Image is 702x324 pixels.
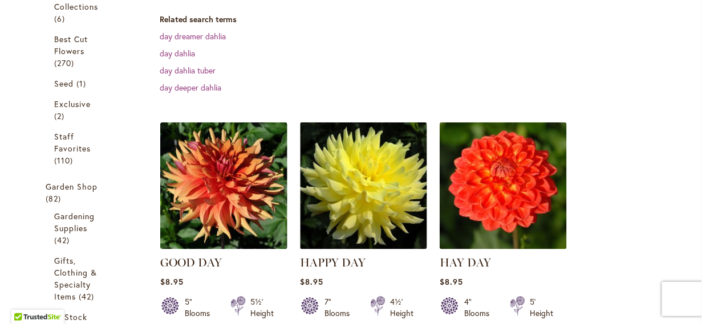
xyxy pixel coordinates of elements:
a: Seed [54,77,106,89]
span: Staff Favorites [54,131,91,154]
iframe: Launch Accessibility Center [9,284,40,315]
dt: Related search terms [160,14,691,25]
div: 5' Height [530,296,553,319]
img: HAPPY DAY [300,122,427,249]
a: Gifts, Clothing &amp; Specialty Items [54,255,106,302]
span: 82 [46,192,64,204]
a: HAPPY DAY [300,241,427,252]
a: HAPPY DAY [300,256,366,269]
a: GOOD DAY [160,241,287,252]
span: Gifts, Clothing & Specialty Items [54,255,98,302]
span: Collections [54,1,99,12]
span: 110 [54,154,76,166]
a: Best Cut Flowers [54,33,106,69]
span: 2 [54,110,67,122]
a: Staff Favorites [54,130,106,166]
div: 5½' Height [250,296,274,319]
span: Garden Shop [46,181,98,192]
a: HAY DAY [440,256,491,269]
a: day dahlia tuber [160,65,216,76]
img: HAY DAY [440,122,567,249]
img: GOOD DAY [160,122,287,249]
a: GOOD DAY [160,256,222,269]
a: Collections [54,1,106,24]
span: 42 [54,234,72,246]
a: Exclusive [54,98,106,122]
span: Gardening Supplies [54,211,95,233]
span: 42 [79,290,97,302]
a: day dreamer dahlia [160,31,226,42]
div: 4½' Height [390,296,413,319]
span: Best Cut Flowers [54,34,88,56]
div: 7" Blooms [324,296,356,319]
a: day dahlia [160,48,195,59]
div: 5" Blooms [185,296,217,319]
a: Gardening Supplies [54,210,106,246]
span: $8.95 [160,276,184,287]
span: Exclusive [54,99,91,109]
a: Garden Shop [46,181,115,204]
span: In Stock [54,311,87,322]
span: 270 [54,57,77,69]
a: HAY DAY [440,241,567,252]
span: Seed [54,78,74,89]
span: 1 [76,77,89,89]
span: $8.95 [300,276,323,287]
a: day deeper dahlia [160,82,221,93]
div: 4" Blooms [464,296,496,319]
span: $8.95 [440,276,463,287]
span: 6 [54,13,68,24]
